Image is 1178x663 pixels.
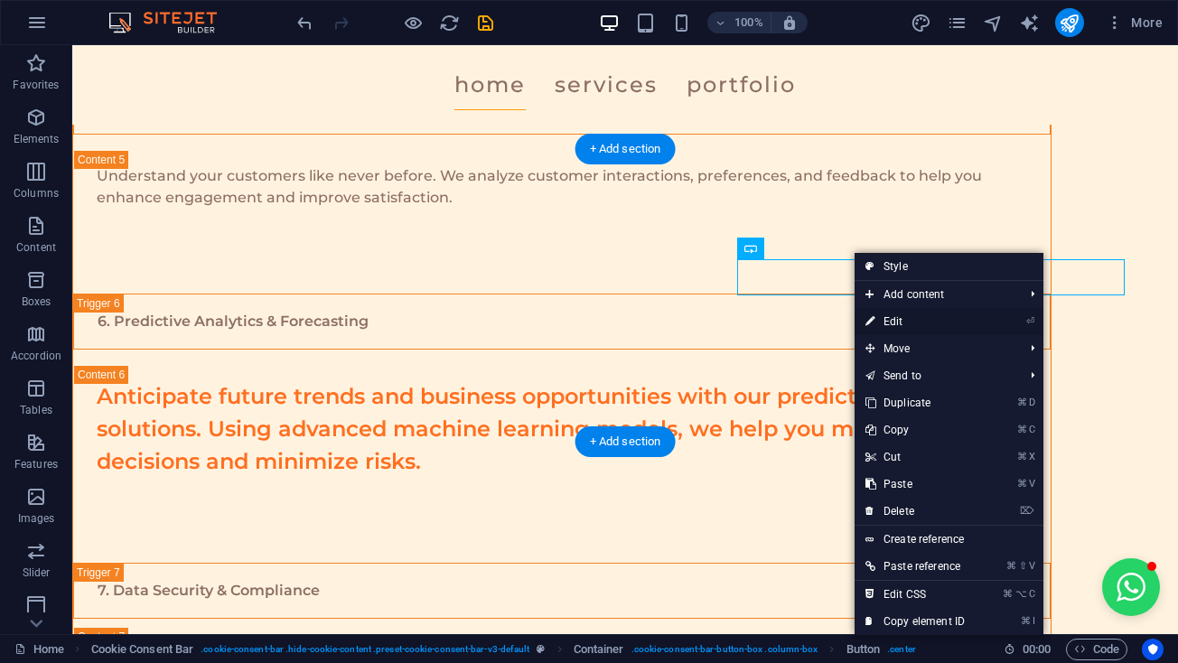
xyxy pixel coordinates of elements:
i: Publish [1059,13,1080,33]
i: ⏎ [1026,315,1034,327]
img: Editor Logo [104,12,239,33]
span: More [1106,14,1163,32]
a: ⏎Edit [855,308,976,335]
span: Move [855,335,1016,362]
a: Click to cancel selection. Double-click to open Pages [14,639,64,660]
button: text_generator [1019,12,1041,33]
p: Content [16,240,56,255]
div: + Add section [575,426,676,457]
button: Open chat window [1030,513,1088,571]
a: Style [855,253,1043,280]
button: design [911,12,932,33]
p: Favorites [13,78,59,92]
i: AI Writer [1019,13,1040,33]
h6: Session time [1004,639,1052,660]
a: Send to [855,362,1016,389]
button: publish [1055,8,1084,37]
i: ⇧ [1019,560,1027,572]
i: C [1029,424,1034,435]
i: ⌘ [1021,615,1031,627]
span: Code [1074,639,1119,660]
i: ⌘ [1003,588,1013,600]
a: Create reference [855,526,1043,553]
button: undo [294,12,315,33]
i: ⌘ [1017,397,1027,408]
button: pages [947,12,968,33]
button: navigator [983,12,1005,33]
button: Code [1066,639,1127,660]
span: : [1035,642,1038,656]
button: save [474,12,496,33]
i: Pages (Ctrl+Alt+S) [947,13,968,33]
i: V [1029,560,1034,572]
span: Click to select. Double-click to edit [574,639,624,660]
i: On resize automatically adjust zoom level to fit chosen device. [781,14,798,31]
i: Design (Ctrl+Alt+Y) [911,13,931,33]
i: ⌥ [1015,588,1027,600]
span: . center [887,639,916,660]
span: Click to select. Double-click to edit [91,639,194,660]
a: ⌘XCut [855,444,976,471]
p: Columns [14,186,59,201]
h6: 100% [734,12,763,33]
i: V [1029,478,1034,490]
span: . cookie-consent-bar .hide-cookie-content .preset-cookie-consent-bar-v3-default [201,639,529,660]
span: Add content [855,281,1016,308]
a: ⌦Delete [855,498,976,525]
i: X [1029,451,1034,462]
i: C [1029,588,1034,600]
div: + Add section [575,134,676,164]
i: ⌘ [1017,451,1027,462]
i: ⌘ [1017,424,1027,435]
i: Reload page [439,13,460,33]
i: Undo: Change background color (Ctrl+Z) [294,13,315,33]
a: ⌘ICopy element ID [855,608,976,635]
p: Boxes [22,294,51,309]
p: Slider [23,565,51,580]
i: Save (Ctrl+S) [475,13,496,33]
a: ⌘⌥CEdit CSS [855,581,976,608]
button: reload [438,12,460,33]
i: ⌘ [1017,478,1027,490]
p: Accordion [11,349,61,363]
i: This element is a customizable preset [537,644,545,654]
span: Click to select. Double-click to edit [846,639,881,660]
nav: breadcrumb [91,639,916,660]
i: I [1033,615,1034,627]
i: ⌘ [1006,560,1016,572]
i: D [1029,397,1034,408]
a: ⌘CCopy [855,416,976,444]
span: 00 00 [1023,639,1051,660]
a: ⌘VPaste [855,471,976,498]
button: 100% [707,12,771,33]
a: ⌘DDuplicate [855,389,976,416]
a: ⌘⇧VPaste reference [855,553,976,580]
button: Click here to leave preview mode and continue editing [402,12,424,33]
span: . cookie-consent-bar-button-box .column-box [631,639,818,660]
i: ⌦ [1020,505,1034,517]
button: Usercentrics [1142,639,1164,660]
p: Features [14,457,58,472]
button: More [1099,8,1170,37]
i: Navigator [983,13,1004,33]
p: Tables [20,403,52,417]
p: Images [18,511,55,526]
p: Elements [14,132,60,146]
